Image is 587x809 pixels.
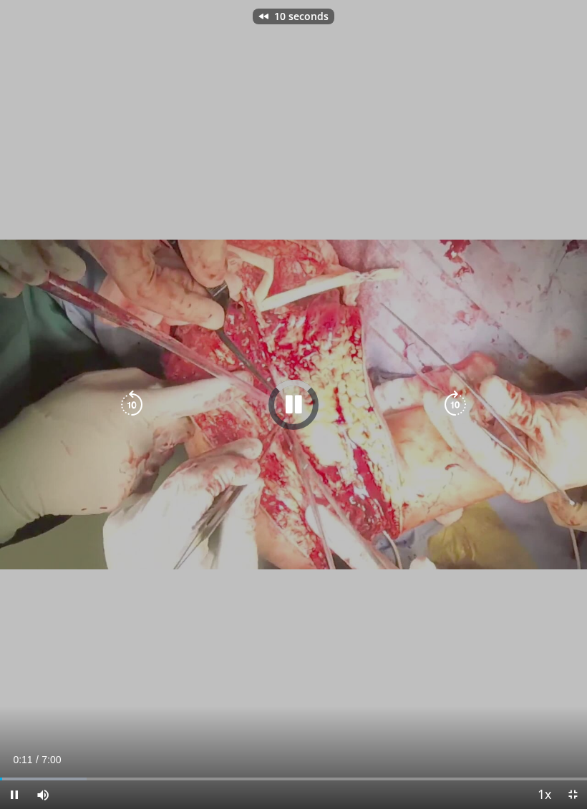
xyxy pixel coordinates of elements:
[558,780,587,809] button: Exit Fullscreen
[29,780,57,809] button: Mute
[530,780,558,809] button: Playback Rate
[42,754,61,765] span: 7:00
[36,754,39,765] span: /
[274,11,329,21] p: 10 seconds
[13,754,32,765] span: 0:11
